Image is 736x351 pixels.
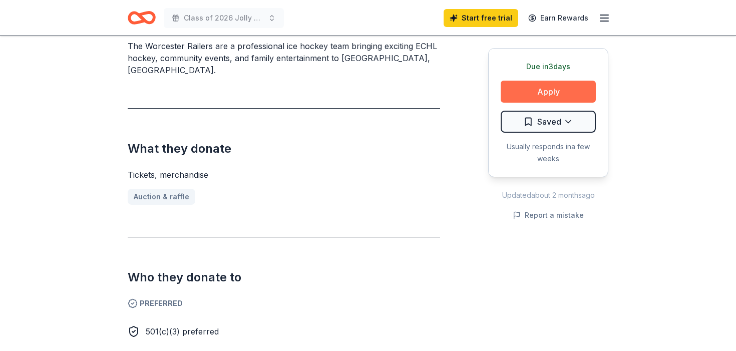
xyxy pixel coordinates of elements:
[128,297,440,309] span: Preferred
[128,6,156,30] a: Home
[501,61,596,73] div: Due in 3 days
[513,209,584,221] button: Report a mistake
[522,9,594,27] a: Earn Rewards
[128,169,440,181] div: Tickets, merchandise
[488,189,608,201] div: Updated about 2 months ago
[501,81,596,103] button: Apply
[537,115,561,128] span: Saved
[501,111,596,133] button: Saved
[128,189,195,205] a: Auction & raffle
[184,12,264,24] span: Class of 2026 Jolly Holiday Vendor & Craft Fair
[146,326,219,336] span: 501(c)(3) preferred
[128,269,440,285] h2: Who they donate to
[501,141,596,165] div: Usually responds in a few weeks
[164,8,284,28] button: Class of 2026 Jolly Holiday Vendor & Craft Fair
[128,40,440,76] div: The Worcester Railers are a professional ice hockey team bringing exciting ECHL hockey, community...
[444,9,518,27] a: Start free trial
[128,141,440,157] h2: What they donate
